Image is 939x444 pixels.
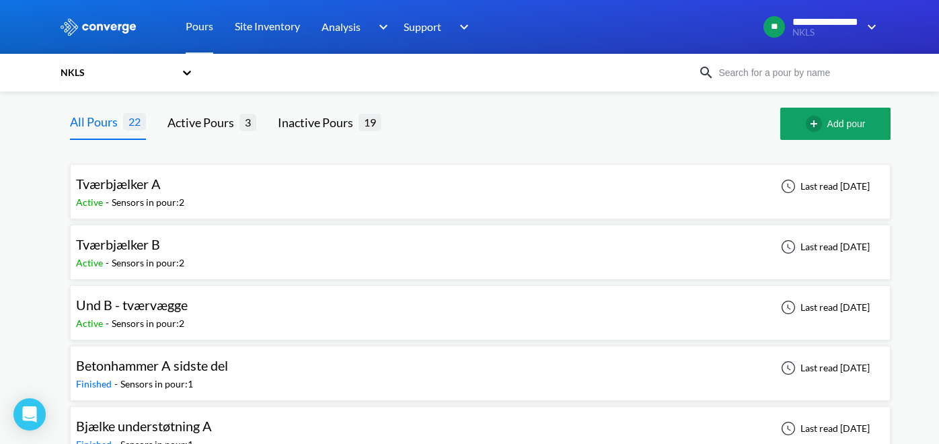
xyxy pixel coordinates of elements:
[774,299,874,316] div: Last read [DATE]
[370,19,391,35] img: downArrow.svg
[76,297,188,313] span: Und B - tværvægge
[70,361,891,373] a: Betonhammer A sidste delFinished-Sensors in pour:1Last read [DATE]
[76,257,106,268] span: Active
[76,318,106,329] span: Active
[112,256,184,270] div: Sensors in pour: 2
[112,316,184,331] div: Sensors in pour: 2
[70,180,891,191] a: Tværbjælker AActive-Sensors in pour:2Last read [DATE]
[13,398,46,431] div: Open Intercom Messenger
[322,18,361,35] span: Analysis
[404,18,441,35] span: Support
[774,420,874,437] div: Last read [DATE]
[76,196,106,208] span: Active
[112,195,184,210] div: Sensors in pour: 2
[106,196,112,208] span: -
[70,112,123,131] div: All Pours
[76,378,114,390] span: Finished
[76,418,212,434] span: Bjælke understøtning A
[278,113,359,132] div: Inactive Pours
[59,18,137,36] img: logo_ewhite.svg
[780,108,891,140] button: Add pour
[714,65,877,80] input: Search for a pour by name
[858,19,880,35] img: downArrow.svg
[70,240,891,252] a: Tværbjælker BActive-Sensors in pour:2Last read [DATE]
[792,28,858,38] span: NKLS
[806,116,827,132] img: add-circle-outline.svg
[76,357,228,373] span: Betonhammer A sidste del
[239,114,256,131] span: 3
[451,19,472,35] img: downArrow.svg
[774,178,874,194] div: Last read [DATE]
[698,65,714,81] img: icon-search.svg
[70,301,891,312] a: Und B - tværvæggeActive-Sensors in pour:2Last read [DATE]
[774,360,874,376] div: Last read [DATE]
[76,176,161,192] span: Tværbjælker A
[167,113,239,132] div: Active Pours
[59,65,175,80] div: NKLS
[114,378,120,390] span: -
[106,318,112,329] span: -
[123,113,146,130] span: 22
[120,377,193,392] div: Sensors in pour: 1
[70,422,891,433] a: Bjælke understøtning AFinished-Sensors in pour:1Last read [DATE]
[106,257,112,268] span: -
[774,239,874,255] div: Last read [DATE]
[76,236,160,252] span: Tværbjælker B
[359,114,381,131] span: 19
